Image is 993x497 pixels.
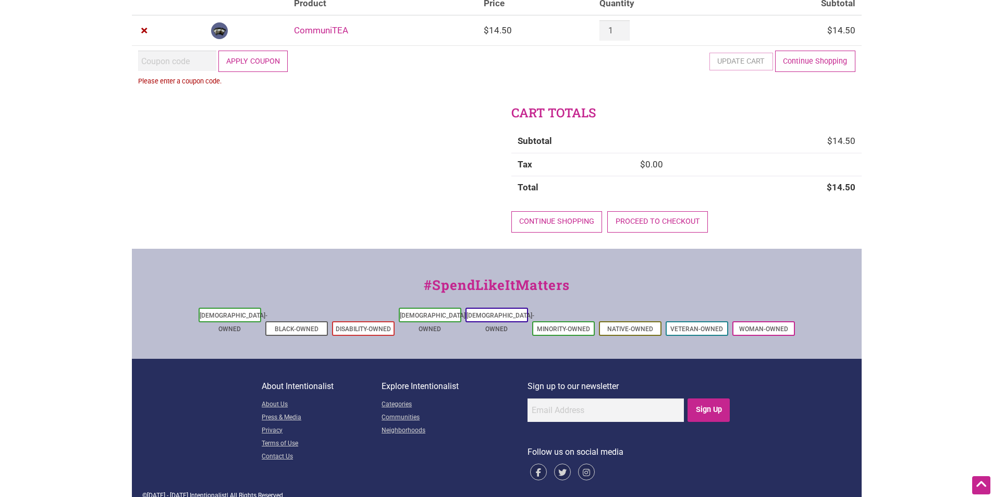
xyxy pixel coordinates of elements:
[511,211,603,233] a: Continue shopping
[775,51,855,72] a: Continue Shopping
[336,325,391,333] a: Disability-Owned
[382,380,528,393] p: Explore Intentionalist
[382,425,528,438] a: Neighborhoods
[640,159,645,169] span: $
[467,312,534,333] a: [DEMOGRAPHIC_DATA]-Owned
[607,325,653,333] a: Native-Owned
[827,136,855,146] bdi: 14.50
[827,182,855,192] bdi: 14.50
[382,398,528,411] a: Categories
[382,411,528,425] a: Communities
[200,312,267,333] a: [DEMOGRAPHIC_DATA]-Owned
[400,312,468,333] a: [DEMOGRAPHIC_DATA]-Owned
[528,445,731,459] p: Follow us on social media
[294,25,348,35] a: CommuniTEA
[640,159,663,169] bdi: 0.00
[511,130,634,153] th: Subtotal
[607,211,708,233] a: Proceed to checkout
[262,425,382,438] a: Privacy
[528,398,684,422] input: Email Address
[972,476,990,494] div: Scroll Back to Top
[484,25,489,35] span: $
[511,104,862,122] h2: Cart totals
[827,136,832,146] span: $
[211,22,228,39] img: CommuniTEA
[599,20,630,41] input: Product quantity
[262,380,382,393] p: About Intentionalist
[275,325,318,333] a: Black-Owned
[670,325,723,333] a: Veteran-Owned
[484,25,512,35] bdi: 14.50
[709,53,773,70] button: Update cart
[511,153,634,176] th: Tax
[138,76,288,87] p: Please enter a coupon code.
[739,325,788,333] a: Woman-Owned
[262,411,382,425] a: Press & Media
[138,24,152,38] a: Remove CommuniTEA from cart
[262,451,382,464] a: Contact Us
[528,380,731,393] p: Sign up to our newsletter
[511,176,634,199] th: Total
[537,325,590,333] a: Minority-Owned
[262,438,382,451] a: Terms of Use
[688,398,730,422] input: Sign Up
[132,275,862,306] div: #SpendLikeItMatters
[827,25,832,35] span: $
[218,51,288,72] button: Apply coupon
[827,25,855,35] bdi: 14.50
[262,398,382,411] a: About Us
[138,51,216,71] input: Coupon code
[827,182,832,192] span: $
